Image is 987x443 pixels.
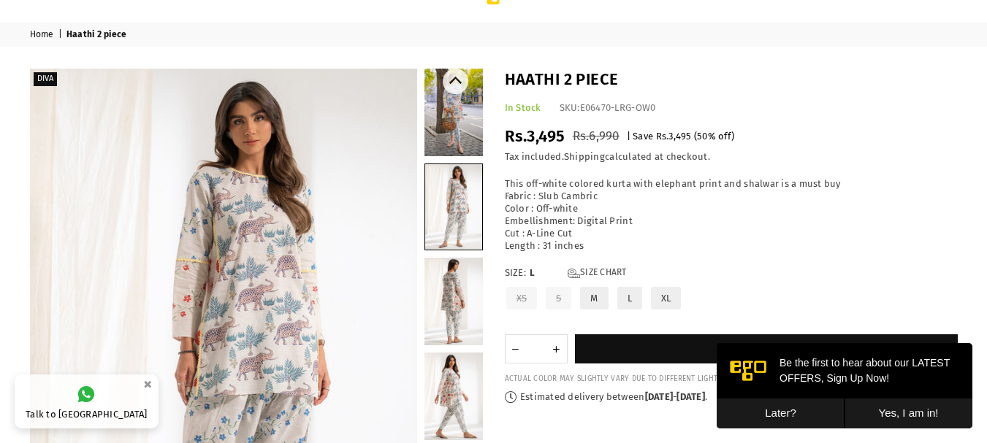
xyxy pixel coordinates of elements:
span: In Stock [505,102,541,113]
span: E06470-LRG-OW0 [580,102,656,113]
span: | [58,29,64,41]
iframe: webpush-onsite [717,343,972,428]
a: Home [30,29,56,41]
label: Size: [505,267,958,280]
a: Size Chart [568,267,627,280]
label: XS [505,285,539,311]
button: Previous [443,69,468,94]
label: L [616,285,644,311]
a: Shipping [564,151,605,163]
span: Save [633,131,653,142]
span: L [530,267,559,280]
label: XL [649,285,683,311]
span: | [627,131,630,142]
div: ACTUAL COLOR MAY SLIGHTLY VARY DUE TO DIFFERENT LIGHTS [505,374,958,384]
span: 50 [697,131,708,142]
time: [DATE] [677,391,705,402]
span: ( % off) [694,131,734,142]
button: × [139,372,156,396]
span: Rs.3,495 [656,131,692,142]
time: [DATE] [645,391,674,402]
div: This off-white colored kurta with elephant print and shalwar is a must buy Fabric : Slub Cambric ... [505,178,958,252]
label: S [544,285,573,311]
nav: breadcrumbs [19,23,969,47]
span: Rs.6,990 [573,128,620,144]
label: M [579,285,609,311]
p: Estimated delivery between - . [505,391,958,404]
label: Diva [34,72,57,86]
quantity-input: Quantity [505,334,568,363]
span: Haathi 2 piece [66,29,129,41]
h1: Haathi 2 piece [505,69,958,91]
div: Tax included. calculated at checkout. [505,151,958,163]
span: Rs.3,495 [505,126,565,146]
button: Add to cart [575,334,958,363]
div: SKU: [560,102,656,115]
a: Talk to [GEOGRAPHIC_DATA] [15,374,159,428]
